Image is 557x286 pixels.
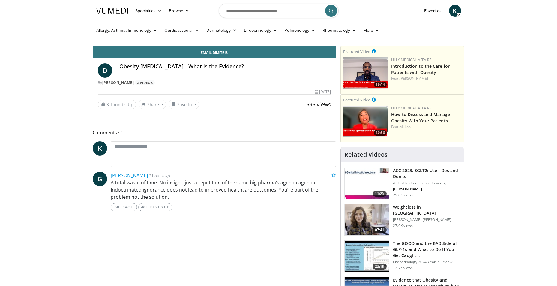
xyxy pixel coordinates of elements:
[343,106,388,137] img: c98a6a29-1ea0-4bd5-8cf5-4d1e188984a7.png.150x105_q85_crop-smart_upscale.png
[345,204,389,236] img: 9983fed1-7565-45be-8934-aef1103ce6e2.150x105_q85_crop-smart_upscale.jpg
[161,24,202,36] a: Cardiovascular
[344,151,388,158] h4: Related Videos
[111,172,148,179] a: [PERSON_NAME]
[373,264,387,270] span: 23:19
[139,100,166,109] button: Share
[343,57,388,89] a: 19:14
[393,168,460,180] h3: ACC 2023: SGLT2i Use - Dos and Don'ts
[391,112,450,124] a: How to Discuss and Manage Obesity With Your Patients
[281,24,319,36] a: Pulmonology
[345,241,389,272] img: 756cb5e3-da60-49d4-af2c-51c334342588.150x105_q85_crop-smart_upscale.jpg
[135,80,155,85] a: 2 Videos
[240,24,281,36] a: Endocrinology
[98,63,112,78] a: D
[219,4,339,18] input: Search topics, interventions
[393,193,413,198] p: 29.8K views
[111,203,137,211] a: Message
[344,168,460,199] a: 11:25 ACC 2023: SGLT2i Use - Dos and Don'ts ACC 2023 Conference Coverage [PERSON_NAME] 29.8K views
[106,102,109,107] span: 3
[306,101,331,108] span: 596 views
[393,260,460,264] p: Endocrinology 2024 Year in Review
[449,5,461,17] a: K
[344,240,460,272] a: 23:19 The GOOD and the BAD Side of GLP-1s and What to Do If You Get Caught… Endocrinology 2024 Ye...
[343,49,370,54] small: Featured Video
[393,240,460,258] h3: The GOOD and the BAD Side of GLP-1s and What to Do If You Get Caught…
[374,130,387,136] span: 30:56
[391,76,462,81] div: Feat.
[98,80,331,85] div: By
[391,57,432,62] a: Lilly Medical Affairs
[343,57,388,89] img: acc2e291-ced4-4dd5-b17b-d06994da28f3.png.150x105_q85_crop-smart_upscale.png
[343,97,370,103] small: Featured Video
[391,124,462,130] div: Feat.
[400,124,413,129] a: M. Look
[96,8,128,14] img: VuMedi Logo
[400,76,428,81] a: [PERSON_NAME]
[421,5,445,17] a: Favorites
[93,141,107,156] a: K
[138,203,172,211] a: Thumbs Up
[169,100,199,109] button: Save to
[111,179,336,201] p: A total waste of time. No insight, just a repetition of the same big pharma’s agenda agenda. Indo...
[149,173,170,178] small: 2 hours ago
[93,129,336,136] span: Comments 1
[98,100,136,109] a: 3 Thumbs Up
[345,168,389,199] img: 9258cdf1-0fbf-450b-845f-99397d12d24a.150x105_q85_crop-smart_upscale.jpg
[391,106,432,111] a: Lilly Medical Affairs
[343,106,388,137] a: 30:56
[391,63,450,75] a: Introduction to the Care for Patients with Obesity
[373,191,387,197] span: 11:25
[374,82,387,87] span: 19:14
[102,80,134,85] a: [PERSON_NAME]
[203,24,241,36] a: Dermatology
[393,223,413,228] p: 27.6K views
[132,5,166,17] a: Specialties
[344,204,460,236] a: 07:41 Weightloss in [GEOGRAPHIC_DATA] [PERSON_NAME] [PERSON_NAME] 27.6K views
[165,5,193,17] a: Browse
[373,227,387,233] span: 07:41
[360,24,383,36] a: More
[393,217,460,222] p: [PERSON_NAME] [PERSON_NAME]
[93,172,107,186] a: G
[315,89,331,94] div: [DATE]
[393,187,460,192] p: [PERSON_NAME]
[93,24,161,36] a: Allergy, Asthma, Immunology
[319,24,360,36] a: Rheumatology
[393,266,413,270] p: 12.7K views
[393,181,460,186] p: ACC 2023 Conference Coverage
[119,63,331,70] h4: Obesity [MEDICAL_DATA] - What is the Evidence?
[393,204,460,216] h3: Weightloss in [GEOGRAPHIC_DATA]
[93,46,336,58] a: Email Dimitris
